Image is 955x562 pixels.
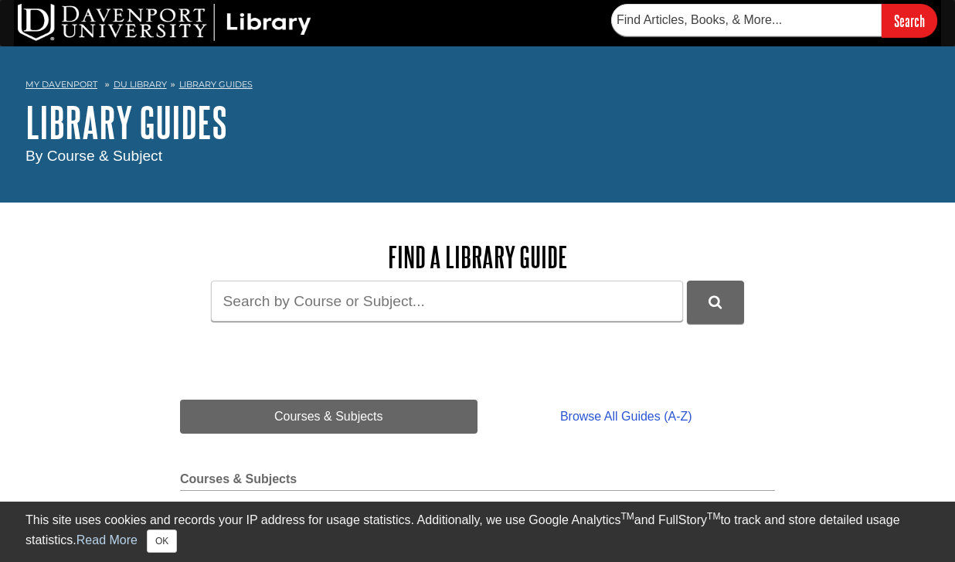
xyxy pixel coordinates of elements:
[709,295,722,309] i: Search Library Guides
[76,533,138,547] a: Read More
[25,78,97,91] a: My Davenport
[707,511,720,522] sup: TM
[620,511,634,522] sup: TM
[211,281,683,322] input: Search by Course or Subject...
[179,79,253,90] a: Library Guides
[611,4,937,37] form: Searches DU Library's articles, books, and more
[180,400,477,434] a: Courses & Subjects
[611,4,882,36] input: Find Articles, Books, & More...
[25,511,930,553] div: This site uses cookies and records your IP address for usage statistics. Additionally, we use Goo...
[25,145,930,168] div: By Course & Subject
[882,4,937,37] input: Search
[180,241,775,273] h2: Find a Library Guide
[25,99,930,145] h1: Library Guides
[114,79,167,90] a: DU Library
[180,472,775,491] h2: Courses & Subjects
[25,74,930,99] nav: breadcrumb
[147,530,177,553] button: Close
[18,4,311,41] img: DU Library
[477,400,775,434] a: Browse All Guides (A-Z)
